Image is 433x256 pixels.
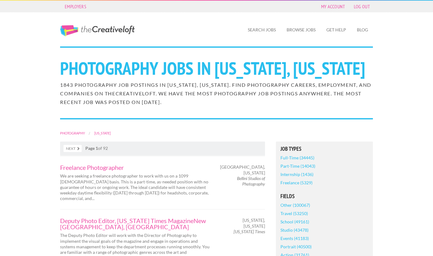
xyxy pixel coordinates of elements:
[280,162,315,170] a: Part-Time (14043)
[280,146,368,152] h5: Job Types
[60,131,85,135] a: Photography
[280,226,308,234] a: Studio (43478)
[220,164,265,175] span: [GEOGRAPHIC_DATA], [US_STATE]
[280,242,312,251] a: Portrait (40500)
[280,178,312,187] a: Freelance (5329)
[352,23,373,37] a: Blog
[60,59,373,77] h1: Photography Jobs in [US_STATE], [US_STATE]
[280,154,314,162] a: Full-Time (34445)
[63,145,82,152] a: Next
[321,23,351,37] a: Get Help
[60,164,211,170] a: Freelance Photographer
[280,234,309,242] a: Events (41183)
[318,2,348,11] a: My Account
[60,25,135,36] a: The Creative Loft
[62,2,89,11] a: Employers
[60,173,211,201] p: We are seeking a freelance photographer to work with us on a 1099 [DEMOGRAPHIC_DATA] basis. This ...
[280,218,309,226] a: School (49161)
[60,142,265,156] nav: of 92
[280,209,308,218] a: Travel (53250)
[222,218,265,229] span: [US_STATE], [US_STATE]
[280,194,368,199] h5: Fields
[243,23,281,37] a: Search Jobs
[234,229,265,234] em: [US_STATE] Times
[85,146,98,151] strong: Page 1
[60,218,211,230] a: Deputy Photo Editor, [US_STATE] Times MagazineNew [GEOGRAPHIC_DATA], [GEOGRAPHIC_DATA]
[280,201,310,209] a: Other (100067)
[280,170,313,178] a: Internship (1436)
[94,131,111,135] a: [US_STATE]
[60,81,373,106] h2: 1843 Photography job postings in [US_STATE], [US_STATE]. Find Photography careers, employment, an...
[351,2,373,11] a: Log Out
[237,176,265,186] em: Bellini Studios of Photography
[282,23,321,37] a: Browse Jobs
